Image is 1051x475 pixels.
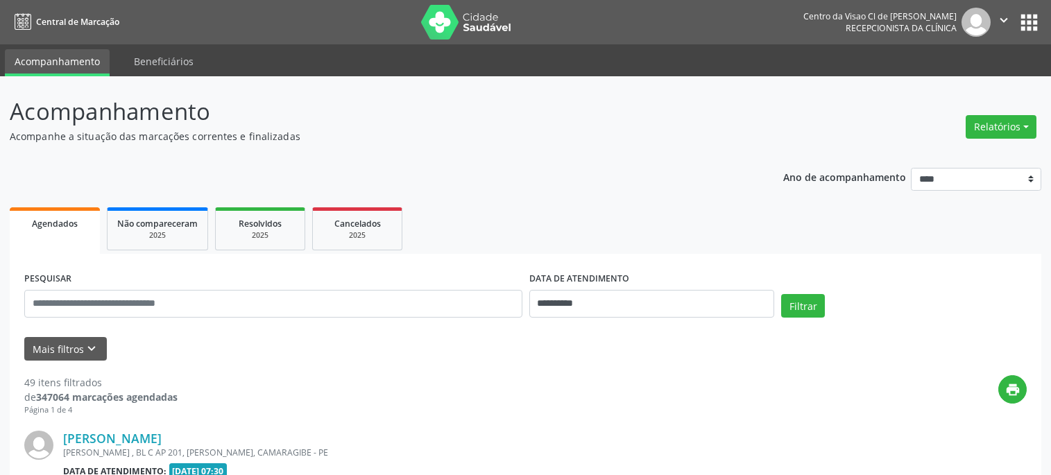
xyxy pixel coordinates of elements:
span: Central de Marcação [36,16,119,28]
div: 2025 [117,230,198,241]
button: apps [1017,10,1041,35]
button: Filtrar [781,294,825,318]
p: Ano de acompanhamento [783,168,906,185]
div: 2025 [225,230,295,241]
div: de [24,390,178,404]
img: img [24,431,53,460]
span: Não compareceram [117,218,198,230]
button: Mais filtroskeyboard_arrow_down [24,337,107,361]
i: print [1005,382,1020,397]
span: Agendados [32,218,78,230]
div: [PERSON_NAME] , BL C AP 201, [PERSON_NAME], CAMARAGIBE - PE [63,447,819,458]
strong: 347064 marcações agendadas [36,390,178,404]
div: Página 1 de 4 [24,404,178,416]
i: keyboard_arrow_down [84,341,99,356]
button: print [998,375,1027,404]
button:  [991,8,1017,37]
a: Acompanhamento [5,49,110,76]
label: DATA DE ATENDIMENTO [529,268,629,290]
span: Recepcionista da clínica [846,22,957,34]
button: Relatórios [966,115,1036,139]
div: Centro da Visao Cl de [PERSON_NAME] [803,10,957,22]
span: Cancelados [334,218,381,230]
p: Acompanhamento [10,94,732,129]
i:  [996,12,1011,28]
label: PESQUISAR [24,268,71,290]
a: Beneficiários [124,49,203,74]
p: Acompanhe a situação das marcações correntes e finalizadas [10,129,732,144]
img: img [962,8,991,37]
div: 49 itens filtrados [24,375,178,390]
a: [PERSON_NAME] [63,431,162,446]
span: Resolvidos [239,218,282,230]
a: Central de Marcação [10,10,119,33]
div: 2025 [323,230,392,241]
